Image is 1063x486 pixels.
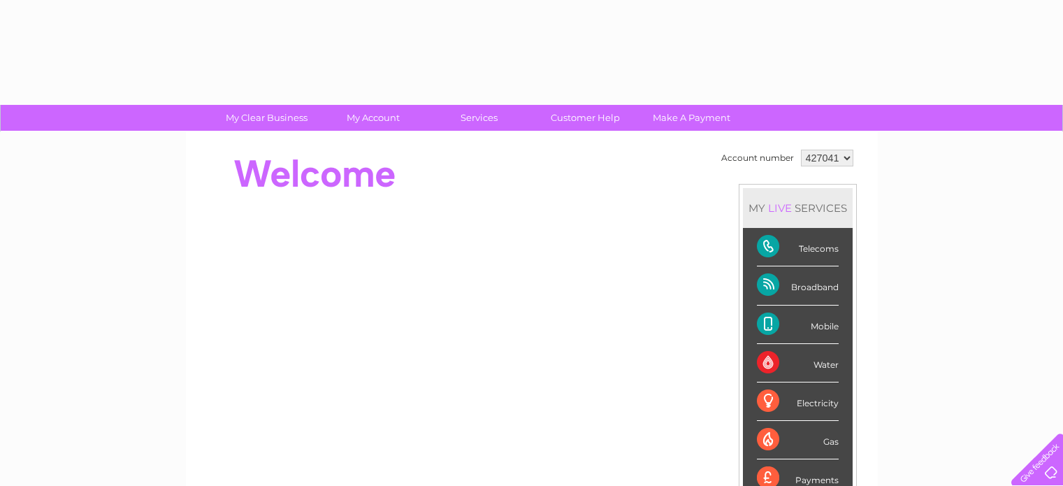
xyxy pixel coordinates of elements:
[743,188,853,228] div: MY SERVICES
[634,105,749,131] a: Make A Payment
[757,266,839,305] div: Broadband
[757,383,839,421] div: Electricity
[315,105,431,131] a: My Account
[421,105,537,131] a: Services
[528,105,643,131] a: Customer Help
[757,421,839,459] div: Gas
[765,201,795,215] div: LIVE
[757,228,839,266] div: Telecoms
[718,146,797,170] td: Account number
[757,344,839,383] div: Water
[757,306,839,344] div: Mobile
[209,105,324,131] a: My Clear Business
